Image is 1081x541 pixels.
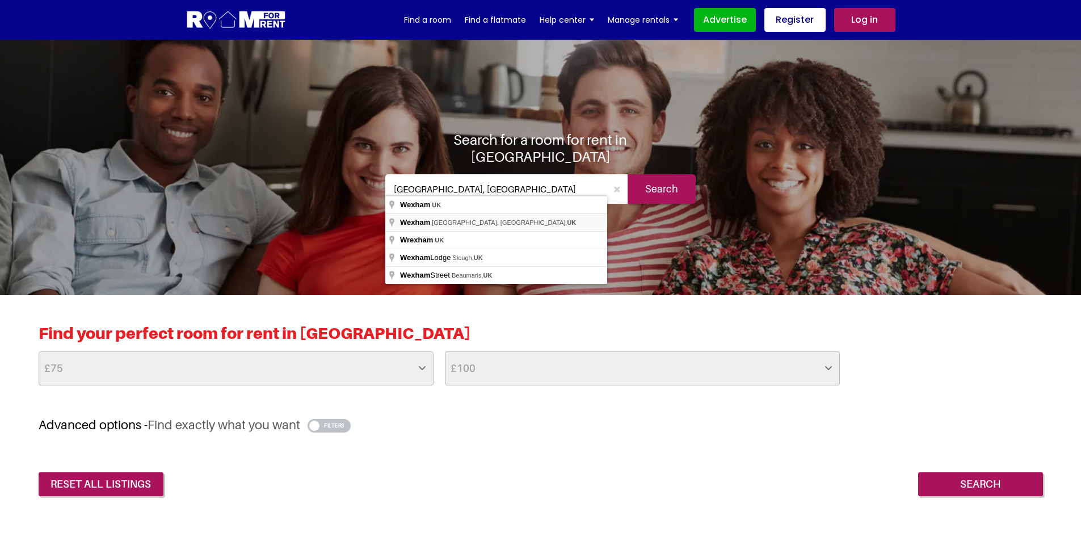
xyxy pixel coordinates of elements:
a: reset all listings [39,472,163,496]
h2: Find your perfect room for rent in [GEOGRAPHIC_DATA] [39,324,1043,351]
span: Slough, [452,254,482,261]
a: Find a room [404,11,451,28]
span: Wrexham [400,236,433,244]
span: Beaumaris, [452,272,493,279]
span: Wexham [400,218,430,227]
span: Lodge [400,253,452,262]
span: UK [435,237,444,244]
span: Wexham [400,200,430,209]
a: Help center [540,11,594,28]
a: Find a flatmate [465,11,526,28]
a: Advertise [694,8,756,32]
span: UK [567,219,576,226]
span: Street [400,271,452,279]
h1: Search for a room for rent in [GEOGRAPHIC_DATA] [385,131,696,165]
span: Find exactly what you want [148,417,300,432]
a: Register [764,8,826,32]
span: UK [483,272,493,279]
span: [GEOGRAPHIC_DATA], [GEOGRAPHIC_DATA], [432,219,576,226]
a: Log in [834,8,895,32]
span: UK [432,202,441,208]
a: Manage rentals [608,11,678,28]
h3: Advanced options - [39,417,1043,433]
span: Wexham [400,271,430,279]
span: UK [474,254,483,261]
img: Logo for Room for Rent, featuring a welcoming design with a house icon and modern typography [186,10,287,31]
input: Search [628,174,696,204]
span: Wexham [400,253,430,262]
input: Search [918,472,1043,496]
input: Where do you want to live. Search by town or postcode [385,174,607,204]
